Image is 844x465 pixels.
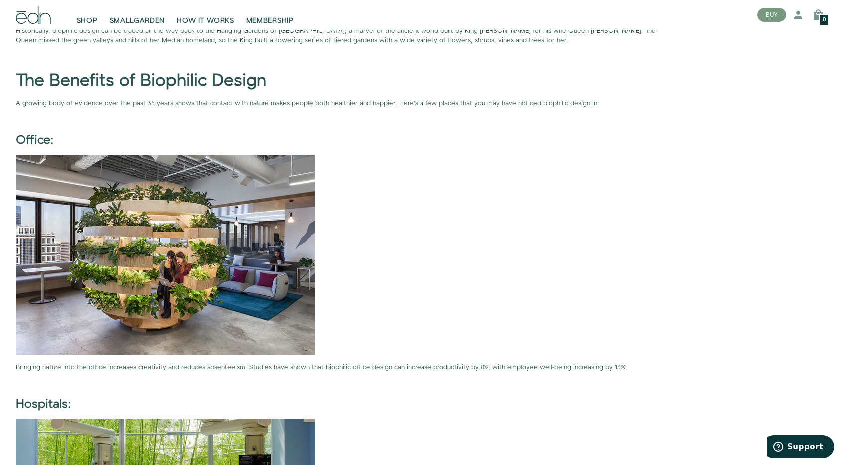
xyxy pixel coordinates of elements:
[823,17,826,23] span: 0
[16,363,672,372] p: Bringing nature into the office increases creativity and reduces absenteeism. Studies have shown ...
[757,8,786,22] button: BUY
[246,16,294,26] span: MEMBERSHIP
[16,99,599,108] strong: A growing body of evidence over the past 35 years shows that contact with nature makes people bot...
[71,4,104,26] a: SHOP
[104,4,171,26] a: SMALLGARDEN
[177,16,234,26] span: HOW IT WORKS
[767,435,834,460] iframe: Opens a widget where you can find more information
[240,4,300,26] a: MEMBERSHIP
[16,396,71,413] b: Hospitals:
[16,69,266,93] b: The Benefits of Biophilic Design
[171,4,240,26] a: HOW IT WORKS
[16,26,656,45] span: Historically, biophilic design can be traced all the way back to the Hanging Gardens of [GEOGRAPH...
[110,16,165,26] span: SMALLGARDEN
[77,16,98,26] span: SHOP
[16,132,54,149] b: Office:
